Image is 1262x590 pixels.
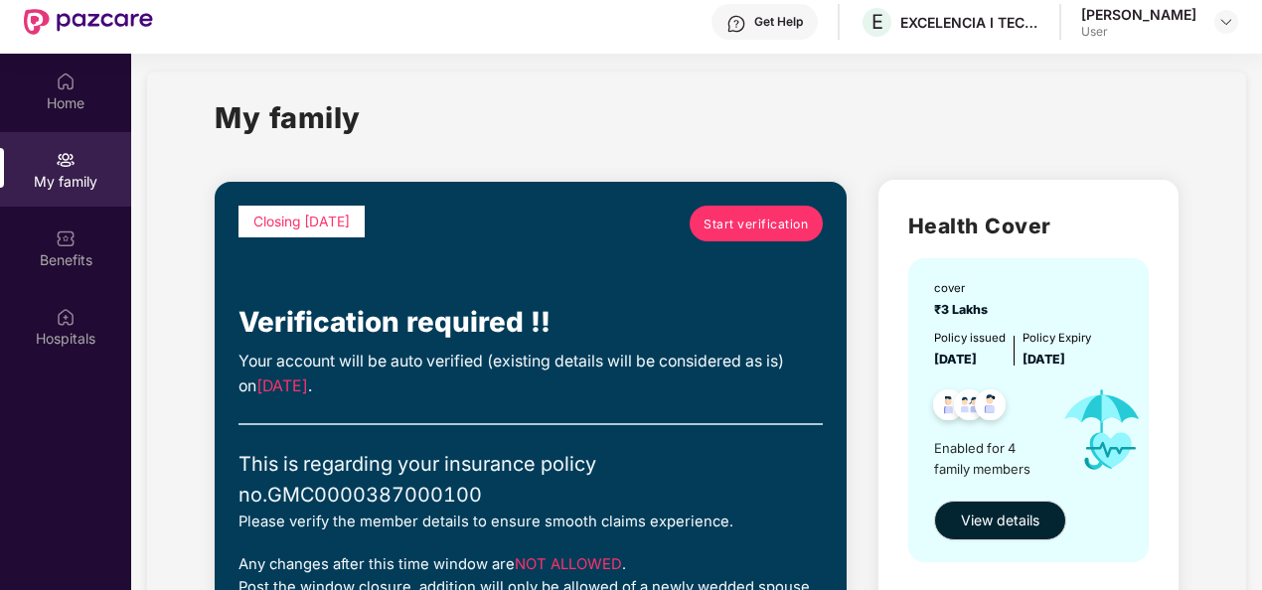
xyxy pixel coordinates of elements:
img: svg+xml;base64,PHN2ZyBpZD0iQmVuZWZpdHMiIHhtbG5zPSJodHRwOi8vd3d3LnczLm9yZy8yMDAwL3N2ZyIgd2lkdGg9Ij... [56,228,76,248]
img: svg+xml;base64,PHN2ZyB3aWR0aD0iMjAiIGhlaWdodD0iMjAiIHZpZXdCb3g9IjAgMCAyMCAyMCIgZmlsbD0ibm9uZSIgeG... [56,150,76,170]
div: Please verify the member details to ensure smooth claims experience. [238,511,823,533]
span: E [871,10,883,34]
div: [PERSON_NAME] [1081,5,1196,24]
span: View details [961,510,1039,531]
div: Policy issued [934,330,1006,348]
img: New Pazcare Logo [24,9,153,35]
a: Start verification [690,206,823,241]
h1: My family [215,95,361,140]
div: Get Help [754,14,803,30]
div: Policy Expiry [1023,330,1091,348]
div: User [1081,24,1196,40]
img: svg+xml;base64,PHN2ZyB4bWxucz0iaHR0cDovL3d3dy53My5vcmcvMjAwMC9zdmciIHdpZHRoPSI0OC45MTUiIGhlaWdodD... [945,383,994,432]
img: svg+xml;base64,PHN2ZyBpZD0iRHJvcGRvd24tMzJ4MzIiIHhtbG5zPSJodHRwOi8vd3d3LnczLm9yZy8yMDAwL3N2ZyIgd2... [1218,14,1234,30]
img: svg+xml;base64,PHN2ZyB4bWxucz0iaHR0cDovL3d3dy53My5vcmcvMjAwMC9zdmciIHdpZHRoPSI0OC45NDMiIGhlaWdodD... [924,383,973,432]
span: [DATE] [256,376,308,395]
span: [DATE] [1023,352,1065,367]
h2: Health Cover [908,210,1149,242]
span: NOT ALLOWED [515,555,622,573]
span: [DATE] [934,352,977,367]
img: svg+xml;base64,PHN2ZyBpZD0iSG9zcGl0YWxzIiB4bWxucz0iaHR0cDovL3d3dy53My5vcmcvMjAwMC9zdmciIHdpZHRoPS... [56,307,76,327]
img: svg+xml;base64,PHN2ZyB4bWxucz0iaHR0cDovL3d3dy53My5vcmcvMjAwMC9zdmciIHdpZHRoPSI0OC45NDMiIGhlaWdodD... [966,383,1015,432]
div: This is regarding your insurance policy no. GMC0000387000100 [238,449,823,511]
span: Start verification [704,215,808,233]
img: icon [1046,369,1158,491]
span: Enabled for 4 family members [934,438,1046,479]
img: svg+xml;base64,PHN2ZyBpZD0iSGVscC0zMngzMiIgeG1sbnM9Imh0dHA6Ly93d3cudzMub3JnLzIwMDAvc3ZnIiB3aWR0aD... [726,14,746,34]
div: Your account will be auto verified (existing details will be considered as is) on . [238,350,823,399]
span: ₹3 Lakhs [934,302,994,317]
div: EXCELENCIA I TECH CONSULTING PRIVATE LIMITED [900,13,1039,32]
img: svg+xml;base64,PHN2ZyBpZD0iSG9tZSIgeG1sbnM9Imh0dHA6Ly93d3cudzMub3JnLzIwMDAvc3ZnIiB3aWR0aD0iMjAiIG... [56,72,76,91]
div: cover [934,280,994,298]
div: Verification required !! [238,301,823,345]
button: View details [934,501,1066,540]
span: Closing [DATE] [253,214,350,229]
